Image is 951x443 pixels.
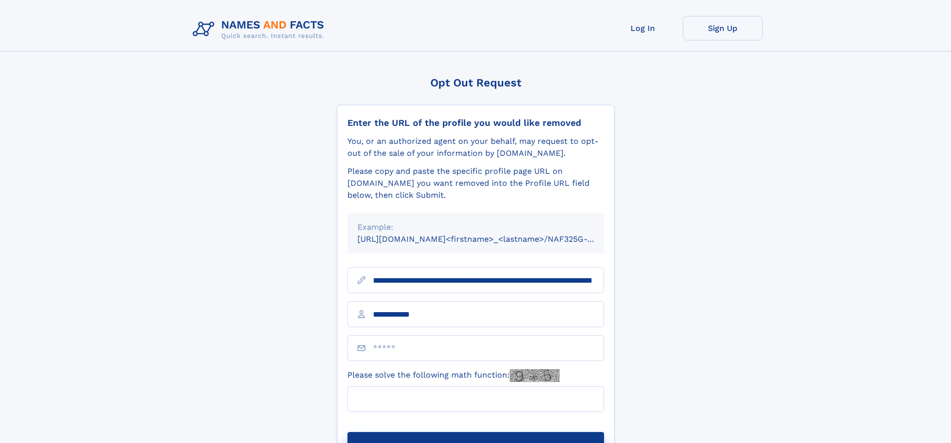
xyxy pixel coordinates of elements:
label: Please solve the following math function: [347,369,560,382]
a: Sign Up [683,16,763,40]
div: Enter the URL of the profile you would like removed [347,117,604,128]
div: Opt Out Request [337,76,615,89]
a: Log In [603,16,683,40]
div: Please copy and paste the specific profile page URL on [DOMAIN_NAME] you want removed into the Pr... [347,165,604,201]
div: Example: [357,221,594,233]
small: [URL][DOMAIN_NAME]<firstname>_<lastname>/NAF325G-xxxxxxxx [357,234,623,244]
div: You, or an authorized agent on your behalf, may request to opt-out of the sale of your informatio... [347,135,604,159]
img: Logo Names and Facts [189,16,332,43]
